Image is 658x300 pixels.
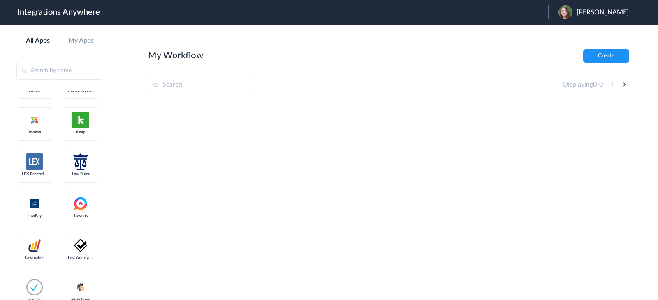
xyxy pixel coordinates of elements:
[30,115,39,125] img: joomla-logo.svg
[26,279,43,295] img: lexicata.png
[16,62,102,80] input: Search by name
[16,37,60,45] a: All Apps
[599,81,603,88] span: 0
[73,153,88,170] img: lawruler-logo.png
[577,9,629,16] span: [PERSON_NAME]
[22,255,47,260] span: Lawmatics
[68,130,93,135] span: Keap
[22,130,47,135] span: Joomla
[68,255,93,260] span: Less Annoying CRM
[583,49,629,63] button: Create
[30,199,39,208] img: lawpay-logo.svg
[68,172,93,176] span: Law Ruler
[68,213,93,218] span: Lawcus
[72,195,89,212] img: lawcus-logo.svg
[76,282,86,292] img: mailchimp-logo.svg
[26,153,43,170] img: lex-app-logo.svg
[22,172,47,176] span: LEX Reception
[26,237,43,254] img: Lawmatics.jpg
[17,7,100,17] h1: Integrations Anywhere
[148,76,250,94] input: Search
[72,237,89,254] img: less-annoying-CRM-logo.svg
[558,5,572,19] img: e3406122-fc97-434f-b516-60e99fa22e6d.jpeg
[563,81,603,89] h4: Displaying -
[22,213,47,218] span: LawPay
[593,81,597,88] span: 0
[148,50,203,61] h2: My Workflow
[60,37,103,45] a: My Apps
[72,112,89,128] img: keap.png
